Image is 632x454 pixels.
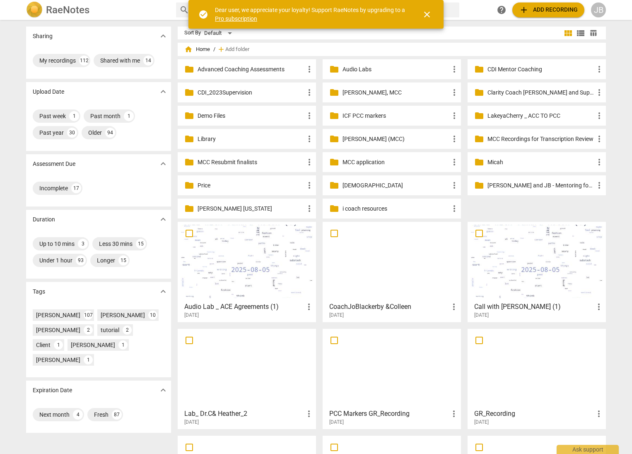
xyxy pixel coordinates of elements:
span: folder [474,134,484,144]
span: more_vert [449,87,459,97]
span: more_vert [304,302,314,312]
span: help [497,5,507,15]
p: Tracey Greene Washington [198,204,304,213]
div: tutorial [101,326,119,334]
div: 1 [84,355,93,364]
div: 107 [84,311,93,320]
span: folder [184,134,194,144]
img: Logo [26,2,43,18]
span: more_vert [304,409,314,419]
div: 10 [148,311,157,320]
a: Pro subscription [215,15,257,22]
span: folder [474,87,484,97]
span: more_vert [594,302,604,312]
a: Help [494,2,509,17]
p: Audio Labs [343,65,449,74]
span: folder [474,157,484,167]
span: view_module [563,28,573,38]
p: Demo Files [198,112,304,120]
span: more_vert [449,180,459,190]
span: more_vert [594,157,604,167]
span: folder [329,157,339,167]
p: LakeyaCherry _ ACC TO PCC [487,112,594,120]
a: Lab_ Dr.C& Heather_2[DATE] [181,332,313,425]
span: folder [474,64,484,74]
p: Tags [33,287,45,296]
span: Home [184,45,210,53]
span: folder [329,87,339,97]
span: more_vert [449,157,459,167]
p: Clarity Coach Mentoring and Supervision [487,88,594,97]
span: folder [474,180,484,190]
button: Table view [587,27,599,39]
span: expand_more [158,159,168,169]
a: Audio Lab _ ACE Agreements (1)[DATE] [181,225,313,318]
span: [DATE] [184,419,199,426]
div: Less 30 mins [99,240,133,248]
span: folder [184,157,194,167]
span: home [184,45,193,53]
span: folder [184,204,194,214]
button: Show more [157,85,169,98]
div: Past year [39,129,64,137]
span: [DATE] [474,312,489,319]
span: more_vert [594,111,604,121]
div: Past week [39,112,66,120]
h3: Audio Lab _ ACE Agreements (1) [184,302,304,312]
div: 17 [71,183,81,193]
span: more_vert [304,87,314,97]
span: table_chart [589,29,597,37]
div: Next month [39,410,70,419]
p: Micah [487,158,594,167]
p: ICF PCC markers [343,112,449,120]
span: expand_more [158,87,168,97]
div: 1 [124,111,134,121]
div: 15 [136,239,146,249]
span: expand_more [158,214,168,224]
p: MCC Resubmit finalists [198,158,304,167]
div: [PERSON_NAME] [71,341,115,349]
div: Default [204,27,235,40]
a: CoachJoBlackerby &Colleen[DATE] [326,225,458,318]
span: more_vert [304,111,314,121]
span: folder [474,111,484,121]
button: Show more [157,384,169,396]
span: folder [329,204,339,214]
div: Incomplete [39,184,68,192]
button: Upload [512,2,584,17]
p: Chris Ann Phelan, MCC [343,88,449,97]
span: more_vert [594,64,604,74]
div: 4 [73,410,83,420]
span: folder [184,111,194,121]
div: [PERSON_NAME] [36,356,80,364]
span: Add recording [519,5,578,15]
span: add [519,5,529,15]
div: Up to 10 mins [39,240,75,248]
span: Add folder [225,46,249,53]
button: Show more [157,30,169,42]
span: more_vert [594,134,604,144]
h3: CoachJoBlackerby &Colleen [329,302,449,312]
div: 30 [67,128,77,138]
span: more_vert [449,111,459,121]
span: more_vert [449,204,459,214]
span: more_vert [594,87,604,97]
span: more_vert [304,157,314,167]
button: JB [591,2,606,17]
span: folder [329,180,339,190]
span: folder [184,180,194,190]
div: Under 1 hour [39,256,72,265]
span: more_vert [304,204,314,214]
span: more_vert [449,409,459,419]
div: My recordings [39,56,76,65]
div: 94 [105,128,115,138]
span: more_vert [594,409,604,419]
span: search [179,5,189,15]
span: add [217,45,225,53]
div: Client [36,341,51,349]
a: Call with [PERSON_NAME] (1)[DATE] [470,225,603,318]
button: Tile view [562,27,574,39]
h3: GR_Recording [474,409,594,419]
span: more_vert [594,180,604,190]
div: 1 [118,340,128,350]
